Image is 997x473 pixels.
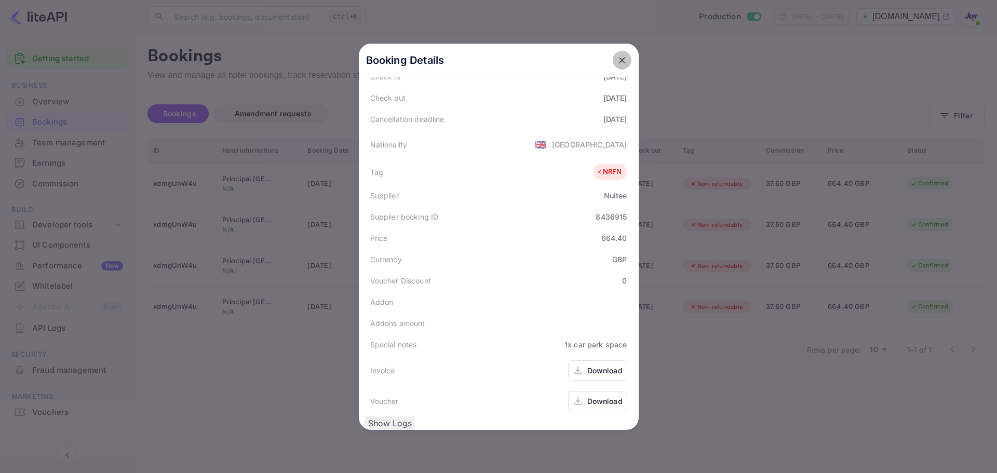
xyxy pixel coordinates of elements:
[370,396,399,407] div: Voucher
[370,211,439,222] div: Supplier booking ID
[587,365,623,376] div: Download
[366,52,444,68] p: Booking Details
[365,416,415,430] button: Show Logs
[370,296,394,307] div: Addon
[613,51,631,70] button: close
[370,139,408,150] div: Nationality
[603,114,627,125] div: [DATE]
[370,318,425,329] div: Addons amount
[370,167,383,178] div: Tag
[587,396,623,407] div: Download
[370,233,388,244] div: Price
[370,190,399,201] div: Supplier
[564,339,627,350] div: 1x car park space
[596,211,627,222] div: 8436915
[370,365,395,376] div: Invoice
[603,92,627,103] div: [DATE]
[612,254,627,265] div: GBP
[596,167,622,177] div: NRFN
[604,190,627,201] div: Nuitée
[535,135,547,154] span: United States
[370,254,402,265] div: Currency
[601,233,627,244] div: 664.40
[552,139,627,150] div: [GEOGRAPHIC_DATA]
[370,275,431,286] div: Voucher Discount
[370,339,417,350] div: Special notes
[370,114,444,125] div: Cancellation deadline
[370,92,406,103] div: Check out
[622,275,627,286] div: 0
